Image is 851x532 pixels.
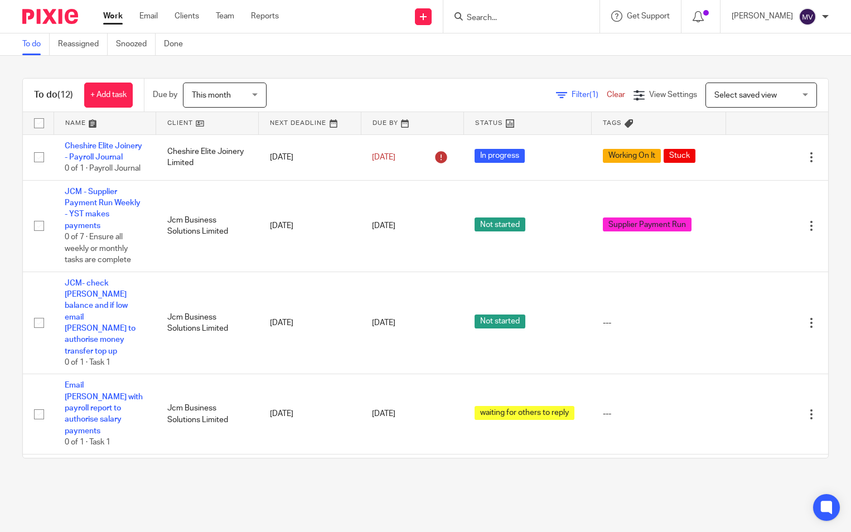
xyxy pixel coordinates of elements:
span: (1) [589,91,598,99]
span: 0 of 7 · Ensure all weekly or monthly tasks are complete [65,233,131,264]
span: This month [192,91,231,99]
td: [DATE] [259,134,361,180]
p: Due by [153,89,177,100]
span: Not started [475,217,525,231]
a: Reassigned [58,33,108,55]
span: [DATE] [372,222,395,230]
a: Reports [251,11,279,22]
img: svg%3E [799,8,816,26]
span: [DATE] [372,153,395,161]
div: --- [603,408,715,419]
img: Pixie [22,9,78,24]
span: Tags [603,120,622,126]
td: Jcm Business Solutions Limited [156,272,259,374]
a: Snoozed [116,33,156,55]
a: Cheshire Elite Joinery - Payroll Journal [65,142,142,161]
span: [DATE] [372,319,395,327]
td: Jcm Business Solutions Limited [156,374,259,454]
span: (12) [57,90,73,99]
a: + Add task [84,83,133,108]
td: [DATE] [259,180,361,272]
td: Jcm Business Solutions Limited [156,180,259,272]
a: JCM - Supplier Payment Run Weekly - YST makes payments [65,188,141,230]
td: Cheshire Elite Joinery Limited [156,454,259,511]
h1: To do [34,89,73,101]
p: [PERSON_NAME] [732,11,793,22]
td: [DATE] [259,272,361,374]
span: Select saved view [714,91,777,99]
td: Cheshire Elite Joinery Limited [156,134,259,180]
a: Email [139,11,158,22]
a: Clear [607,91,625,99]
a: To do [22,33,50,55]
div: --- [603,317,715,328]
span: Supplier Payment Run [603,217,692,231]
span: View Settings [649,91,697,99]
a: JCM- check [PERSON_NAME] balance and if low email [PERSON_NAME] to authorise money transfer top up [65,279,136,355]
span: 0 of 1 · Task 1 [65,438,110,446]
a: Work [103,11,123,22]
a: Done [164,33,191,55]
span: Working On It [603,149,661,163]
span: 0 of 1 · Task 1 [65,359,110,366]
input: Search [466,13,566,23]
td: [DATE] [259,374,361,454]
span: Stuck [664,149,695,163]
span: Get Support [627,12,670,20]
span: Filter [572,91,607,99]
a: Email [PERSON_NAME] with payroll report to authorise salary payments [65,381,143,434]
span: 0 of 1 · Payroll Journal [65,165,141,172]
a: Clients [175,11,199,22]
span: In progress [475,149,525,163]
span: waiting for others to reply [475,406,574,420]
span: Not started [475,315,525,328]
td: [DATE] [259,454,361,511]
a: Team [216,11,234,22]
span: [DATE] [372,410,395,418]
